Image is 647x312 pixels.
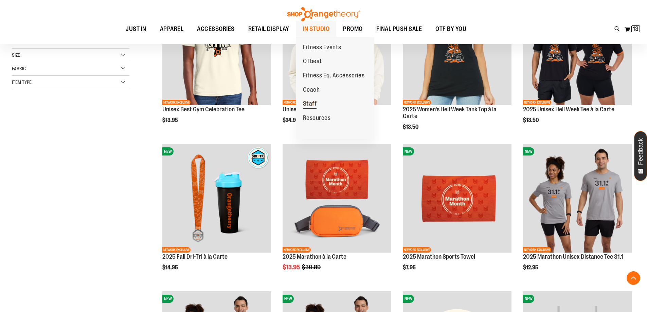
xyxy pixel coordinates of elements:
[303,44,341,52] span: Fitness Events
[523,106,614,113] a: 2025 Unisex Hell Week Tee à la Carte
[162,100,191,105] span: NETWORK EXCLUSIVE
[403,106,497,120] a: 2025 Women's Hell Week Tank Top à la Carte
[523,264,539,271] span: $12.95
[286,7,361,21] img: Shop Orangetheory
[435,21,466,37] span: OTF BY YOU
[160,21,184,37] span: APPAREL
[283,100,311,105] span: NETWORK EXCLUSIVE
[190,21,241,37] a: ACCESSORIES
[303,72,365,80] span: Fitness Eq. Accessories
[283,295,294,303] span: NEW
[296,83,327,97] a: Coach
[399,141,515,288] div: product
[627,271,640,285] button: Back To Top
[296,54,329,69] a: OTbeat
[523,253,623,260] a: 2025 Marathon Unisex Distance Tee 31.1
[296,37,374,139] ul: IN STUDIO
[634,131,647,181] button: Feedback - Show survey
[403,264,417,271] span: $7.95
[303,100,317,109] span: Staff
[403,100,431,105] span: NETWORK EXCLUSIVE
[403,147,414,155] span: NEW
[302,264,322,271] span: $30.89
[523,295,534,303] span: NEW
[162,106,245,113] a: Unisex Best Gym Celebration Tee
[403,247,431,253] span: NETWORK EXCLUSIVE
[303,58,322,66] span: OTbeat
[296,111,338,125] a: Resources
[296,40,348,55] a: Fitness Events
[283,106,354,113] a: Unisex Best Gym Sweatshirt
[197,21,235,37] span: ACCESSORIES
[523,100,551,105] span: NETWORK EXCLUSIVE
[403,295,414,303] span: NEW
[296,69,372,83] a: Fitness Eq. Accessories
[403,253,475,260] a: 2025 Marathon Sports Towel
[162,147,174,155] span: NEW
[429,21,473,37] a: OTF BY YOU
[162,117,179,123] span: $13.95
[637,138,644,165] span: Feedback
[283,247,311,253] span: NETWORK EXCLUSIVE
[403,124,419,130] span: $13.50
[523,147,534,155] span: NEW
[303,86,320,95] span: Coach
[336,21,370,37] a: PROMO
[520,141,635,288] div: product
[370,21,429,37] a: FINAL PUSH SALE
[283,253,346,260] a: 2025 Marathon à la Carte
[12,52,20,58] span: Size
[283,144,391,253] img: 2025 Marathon à la Carte
[523,247,551,253] span: NETWORK EXCLUSIVE
[303,21,330,37] span: IN STUDIO
[153,21,191,37] a: APPAREL
[303,114,331,123] span: Resources
[119,21,153,37] a: JUST IN
[283,144,391,254] a: 2025 Marathon à la CarteNETWORK EXCLUSIVE
[523,144,632,254] a: 2025 Marathon Unisex Distance Tee 31.1NEWNETWORK EXCLUSIVE
[283,264,301,271] span: $13.95
[126,21,146,37] span: JUST IN
[162,253,228,260] a: 2025 Fall Dri-Tri à la Carte
[633,25,639,32] span: 13
[12,79,32,85] span: Item Type
[279,141,395,288] div: product
[403,144,511,253] img: 2025 Marathon Sports Towel
[296,97,324,111] a: Staff
[296,21,337,37] a: IN STUDIO
[376,21,422,37] span: FINAL PUSH SALE
[12,66,26,71] span: Fabric
[403,144,511,254] a: 2025 Marathon Sports TowelNEWNETWORK EXCLUSIVE
[162,144,271,254] a: 2025 Fall Dri-Tri à la CarteNEWNETWORK EXCLUSIVE
[343,21,363,37] span: PROMO
[283,117,300,123] span: $24.95
[523,144,632,253] img: 2025 Marathon Unisex Distance Tee 31.1
[162,247,191,253] span: NETWORK EXCLUSIVE
[162,295,174,303] span: NEW
[162,144,271,253] img: 2025 Fall Dri-Tri à la Carte
[248,21,289,37] span: RETAIL DISPLAY
[523,117,540,123] span: $13.50
[159,141,274,288] div: product
[162,264,179,271] span: $14.95
[241,21,296,37] a: RETAIL DISPLAY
